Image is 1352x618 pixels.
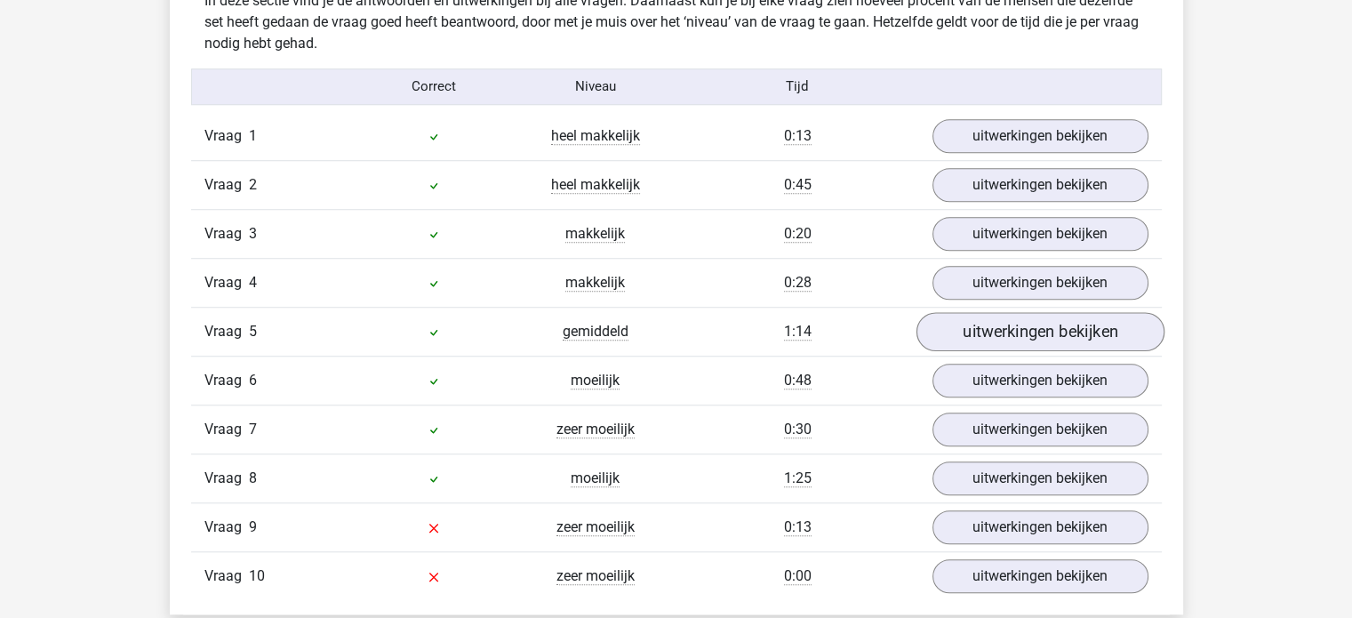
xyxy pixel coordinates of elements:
span: Vraag [204,517,249,538]
a: uitwerkingen bekijken [932,266,1148,300]
span: gemiddeld [563,323,628,341]
span: Vraag [204,272,249,293]
span: heel makkelijk [551,176,640,194]
span: 8 [249,470,257,486]
span: Vraag [204,223,249,245]
span: 3 [249,225,257,242]
span: 1:25 [784,470,812,487]
span: makkelijk [565,225,625,243]
a: uitwerkingen bekijken [932,364,1148,397]
span: 0:13 [784,127,812,145]
span: 0:00 [784,567,812,585]
div: Tijd [676,76,918,97]
span: zeer moeilijk [556,518,635,536]
span: Vraag [204,174,249,196]
a: uitwerkingen bekijken [932,119,1148,153]
span: Vraag [204,566,249,587]
span: Vraag [204,125,249,147]
span: 0:13 [784,518,812,536]
div: Correct [353,76,515,97]
div: Niveau [515,76,676,97]
span: 10 [249,567,265,584]
span: 0:30 [784,421,812,438]
a: uitwerkingen bekijken [932,559,1148,593]
span: 6 [249,372,257,389]
a: uitwerkingen bekijken [932,461,1148,495]
span: 4 [249,274,257,291]
span: Vraag [204,321,249,342]
span: 9 [249,518,257,535]
span: moeilijk [571,470,620,487]
span: 5 [249,323,257,340]
a: uitwerkingen bekijken [932,510,1148,544]
span: makkelijk [565,274,625,292]
span: 0:28 [784,274,812,292]
span: 1 [249,127,257,144]
span: 0:48 [784,372,812,389]
a: uitwerkingen bekijken [932,217,1148,251]
span: 7 [249,421,257,437]
span: heel makkelijk [551,127,640,145]
span: Vraag [204,468,249,489]
span: Vraag [204,370,249,391]
span: zeer moeilijk [556,421,635,438]
span: 0:45 [784,176,812,194]
span: Vraag [204,419,249,440]
span: 2 [249,176,257,193]
span: 0:20 [784,225,812,243]
span: zeer moeilijk [556,567,635,585]
a: uitwerkingen bekijken [932,413,1148,446]
a: uitwerkingen bekijken [916,312,1164,351]
span: 1:14 [784,323,812,341]
span: moeilijk [571,372,620,389]
a: uitwerkingen bekijken [932,168,1148,202]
